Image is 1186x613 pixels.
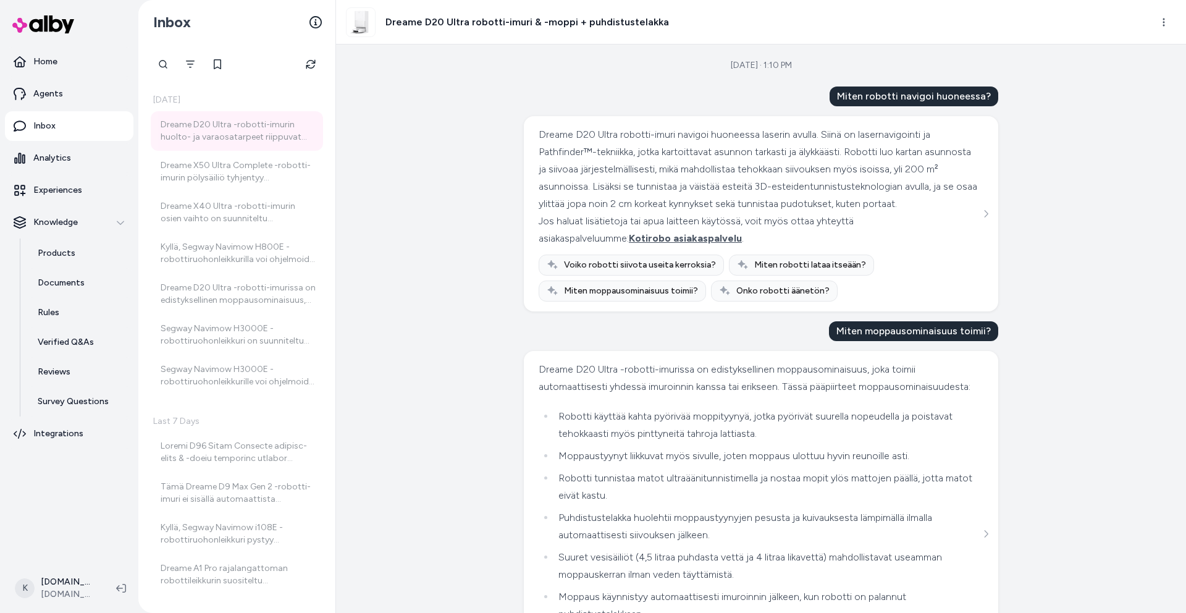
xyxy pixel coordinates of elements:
a: Reviews [25,357,133,387]
a: Loremi D96 Sitam Consecte adipisc-elits & -doeiu temporinc utlabor etdoloremag aliquae adminim: -... [151,433,323,472]
a: Dreame D20 Ultra -robotti-imurissa on edistyksellinen moppausominaisuus, joka toimii automaattise... [151,274,323,314]
div: Dreame X50 Ultra Complete -robotti-imurin pölysäiliö tyhjentyy automaattisesti puhdistustelakkaan... [161,159,316,184]
span: Kotirobo asiakaspalvelu [629,232,742,244]
li: Moppaustyynyt liikkuvat myös sivulle, joten moppaus ulottuu hyvin reunoille asti. [555,447,980,465]
p: Integrations [33,428,83,440]
span: K [15,578,35,598]
p: Rules [38,306,59,319]
p: Agents [33,88,63,100]
img: Dreame_D20_Ultra_main_white_1.jpg [347,8,375,36]
p: Products [38,247,75,260]
a: Analytics [5,143,133,173]
a: Agents [5,79,133,109]
a: Rules [25,298,133,328]
a: Inbox [5,111,133,141]
p: [DOMAIN_NAME] Shopify [41,576,96,588]
p: Last 7 Days [151,415,323,428]
img: alby Logo [12,15,74,33]
button: See more [978,206,993,221]
p: Analytics [33,152,71,164]
a: Home [5,47,133,77]
div: Dreame X40 Ultra -robotti-imurin osien vaihto on suunniteltu käyttäjäystävälliseksi, ja kuluvien ... [161,200,316,225]
p: Documents [38,277,85,289]
p: Home [33,56,57,68]
a: Dreame X50 Ultra Complete -robotti-imurin pölysäiliö tyhjentyy automaattisesti puhdistustelakkaan... [151,152,323,192]
div: Dreame D20 Ultra -robotti-imurin huolto- ja varaosatarpeet riippuvat käytöstä ja ympäristöstä, mu... [161,119,316,143]
button: See more [978,526,993,541]
div: Tämä Dreame D9 Max Gen 2 -robotti-imuri ei sisällä automaattista tyhjennystoimintoa, eli se ei ty... [161,481,316,505]
div: Dreame D20 Ultra robotti-imuri navigoi huoneessa laserin avulla. Siinä on lasernavigointi ja Path... [539,126,980,213]
a: Kyllä, Segway Navimow H800E -robottiruohonleikkurilla voi ohjelmoida useita erillisiä leikkuualue... [151,234,323,273]
a: Experiences [5,175,133,205]
div: Dreame D20 Ultra -robotti-imurissa on edistyksellinen moppausominaisuus, joka toimii automaattise... [539,361,980,395]
li: Robotti tunnistaa matot ultraäänitunnistimella ja nostaa mopit ylös mattojen päällä, jotta matot ... [555,470,980,504]
p: Reviews [38,366,70,378]
a: Integrations [5,419,133,449]
a: Kyllä, Segway Navimow i108E -robottiruohonleikkuri pystyy leikkaamaan useita erillisiä leikkuualu... [151,514,323,554]
li: Puhdistustelakka huolehtii moppaustyynyjen pesusta ja kuivauksesta lämpimällä ilmalla automaattis... [555,509,980,544]
p: [DATE] [151,94,323,106]
div: Dreame D20 Ultra -robotti-imurissa on edistyksellinen moppausominaisuus, joka toimii automaattise... [161,282,316,306]
div: [DATE] · 1:10 PM [731,59,792,72]
a: Survey Questions [25,387,133,416]
p: Survey Questions [38,395,109,408]
h2: Inbox [153,13,191,32]
div: Kyllä, Segway Navimow H800E -robottiruohonleikkurilla voi ohjelmoida useita erillisiä leikkuualue... [161,241,316,266]
span: Miten robotti lataa itseään? [754,259,866,271]
h3: Dreame D20 Ultra robotti-imuri & -moppi + puhdistustelakka [385,15,669,30]
div: Kyllä, Segway Navimow i108E -robottiruohonleikkuri pystyy leikkaamaan useita erillisiä leikkuualu... [161,522,316,546]
span: Miten moppausominaisuus toimii? [564,285,698,297]
li: Robotti käyttää kahta pyörivää moppityynyä, jotka pyörivät suurella nopeudella ja poistavat tehok... [555,408,980,442]
a: Documents [25,268,133,298]
a: Segway Navimow H3000E -robottiruohonleikkurille voi ohjelmoida useita erillisiä leikkuualueita. J... [151,356,323,395]
div: Jos haluat lisätietoja tai apua laitteen käytössä, voit myös ottaa yhteyttä asiakaspalveluumme: . [539,213,980,247]
span: Voiko robotti siivota useita kerroksia? [564,259,716,271]
span: [DOMAIN_NAME] [41,588,96,601]
div: Miten moppausominaisuus toimii? [829,321,998,341]
button: K[DOMAIN_NAME] Shopify[DOMAIN_NAME] [7,569,106,608]
a: Dreame A1 Pro rajalangattoman robottileikkurin suositeltu enimmäisleikkuuala on noin 2000 neliöme... [151,555,323,594]
p: Inbox [33,120,56,132]
span: Onko robotti äänetön? [736,285,830,297]
a: Dreame X40 Ultra -robotti-imurin osien vaihto on suunniteltu käyttäjäystävälliseksi, ja kuluvien ... [151,193,323,232]
button: Knowledge [5,208,133,237]
div: Segway Navimow H3000E -robottiruohonleikkurille voi ohjelmoida useita erillisiä leikkuualueita. J... [161,363,316,388]
div: Dreame A1 Pro rajalangattoman robottileikkurin suositeltu enimmäisleikkuuala on noin 2000 neliöme... [161,562,316,587]
p: Experiences [33,184,82,197]
a: Tämä Dreame D9 Max Gen 2 -robotti-imuri ei sisällä automaattista tyhjennystoimintoa, eli se ei ty... [151,473,323,513]
a: Segway Navimow H3000E -robottiruohonleikkuri on suunniteltu turvalliseksi käyttää myös lapsien ja... [151,315,323,355]
div: Segway Navimow H3000E -robottiruohonleikkuri on suunniteltu turvalliseksi käyttää myös lapsien ja... [161,323,316,347]
a: Dreame D20 Ultra -robotti-imurin huolto- ja varaosatarpeet riippuvat käytöstä ja ympäristöstä, mu... [151,111,323,151]
button: Refresh [298,52,323,77]
button: Filter [178,52,203,77]
p: Verified Q&As [38,336,94,349]
div: Miten robotti navigoi huoneessa? [830,87,998,106]
p: Knowledge [33,216,78,229]
div: Loremi D96 Sitam Consecte adipisc-elits & -doeiu temporinc utlabor etdoloremag aliquae adminim: -... [161,440,316,465]
a: Products [25,239,133,268]
li: Suuret vesisäiliöt (4,5 litraa puhdasta vettä ja 4 litraa likavettä) mahdollistavat useamman mopp... [555,549,980,583]
a: Verified Q&As [25,328,133,357]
